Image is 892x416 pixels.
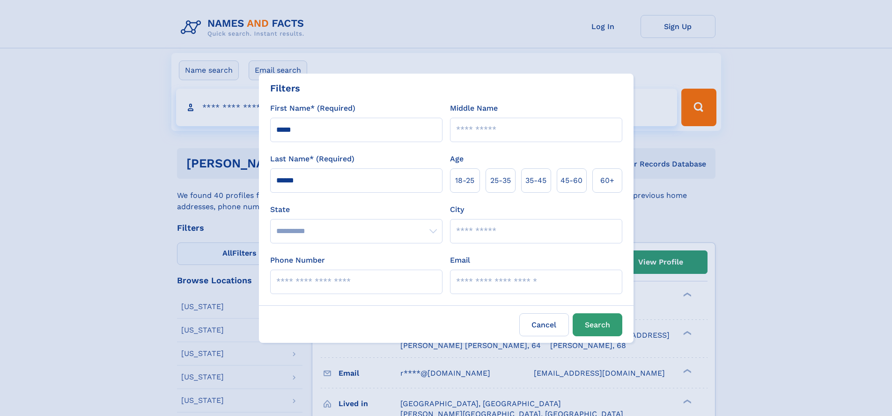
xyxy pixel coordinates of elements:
span: 25‑35 [490,175,511,186]
button: Search [573,313,622,336]
label: Phone Number [270,255,325,266]
label: Last Name* (Required) [270,153,354,165]
label: Age [450,153,464,165]
div: Filters [270,81,300,95]
label: Cancel [519,313,569,336]
span: 18‑25 [455,175,474,186]
label: Email [450,255,470,266]
label: Middle Name [450,103,498,114]
label: State [270,204,442,215]
label: First Name* (Required) [270,103,355,114]
label: City [450,204,464,215]
span: 35‑45 [525,175,546,186]
span: 45‑60 [560,175,582,186]
span: 60+ [600,175,614,186]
